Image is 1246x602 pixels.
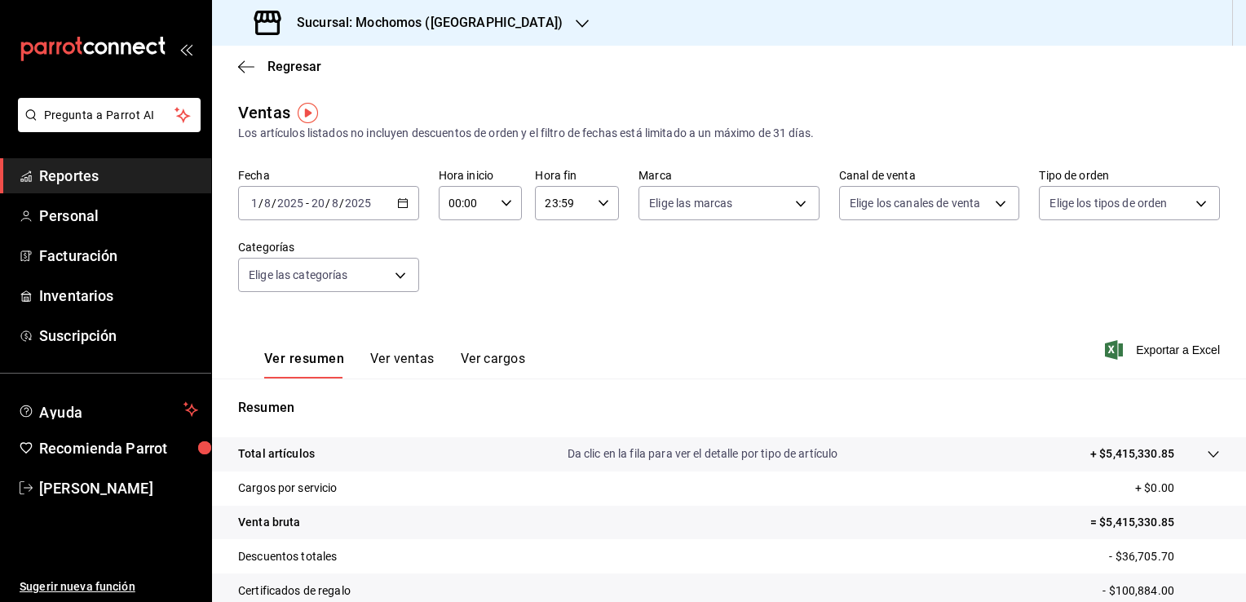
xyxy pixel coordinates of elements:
[535,170,619,181] label: Hora fin
[20,578,198,595] span: Sugerir nueva función
[39,325,198,347] span: Suscripción
[276,197,304,210] input: ----
[568,445,838,463] p: Da clic en la fila para ver el detalle por tipo de artículo
[238,59,321,74] button: Regresar
[250,197,258,210] input: --
[39,245,198,267] span: Facturación
[267,59,321,74] span: Regresar
[179,42,192,55] button: open_drawer_menu
[238,582,351,600] p: Certificados de regalo
[325,197,330,210] span: /
[638,170,820,181] label: Marca
[238,241,419,253] label: Categorías
[39,165,198,187] span: Reportes
[370,351,435,378] button: Ver ventas
[264,351,525,378] div: navigation tabs
[249,267,348,283] span: Elige las categorías
[39,285,198,307] span: Inventarios
[18,98,201,132] button: Pregunta a Parrot AI
[39,205,198,227] span: Personal
[298,103,318,123] img: Tooltip marker
[1090,445,1174,463] p: + $5,415,330.85
[39,437,198,459] span: Recomienda Parrot
[649,195,732,211] span: Elige las marcas
[238,480,338,497] p: Cargos por servicio
[439,170,523,181] label: Hora inicio
[258,197,263,210] span: /
[238,514,300,531] p: Venta bruta
[44,107,175,124] span: Pregunta a Parrot AI
[1108,340,1220,360] button: Exportar a Excel
[11,118,201,135] a: Pregunta a Parrot AI
[339,197,344,210] span: /
[1090,514,1220,531] p: = $5,415,330.85
[39,400,177,419] span: Ayuda
[461,351,526,378] button: Ver cargos
[238,170,419,181] label: Fecha
[263,197,272,210] input: --
[238,125,1220,142] div: Los artículos listados no incluyen descuentos de orden y el filtro de fechas está limitado a un m...
[331,197,339,210] input: --
[238,445,315,463] p: Total artículos
[39,477,198,499] span: [PERSON_NAME]
[344,197,372,210] input: ----
[1135,480,1220,497] p: + $0.00
[284,13,563,33] h3: Sucursal: Mochomos ([GEOGRAPHIC_DATA])
[839,170,1020,181] label: Canal de venta
[272,197,276,210] span: /
[311,197,325,210] input: --
[238,548,337,565] p: Descuentos totales
[238,398,1220,418] p: Resumen
[1039,170,1220,181] label: Tipo de orden
[1049,195,1167,211] span: Elige los tipos de orden
[1109,548,1220,565] p: - $36,705.70
[850,195,980,211] span: Elige los canales de venta
[1102,582,1220,600] p: - $100,884.00
[238,100,290,125] div: Ventas
[306,197,309,210] span: -
[264,351,344,378] button: Ver resumen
